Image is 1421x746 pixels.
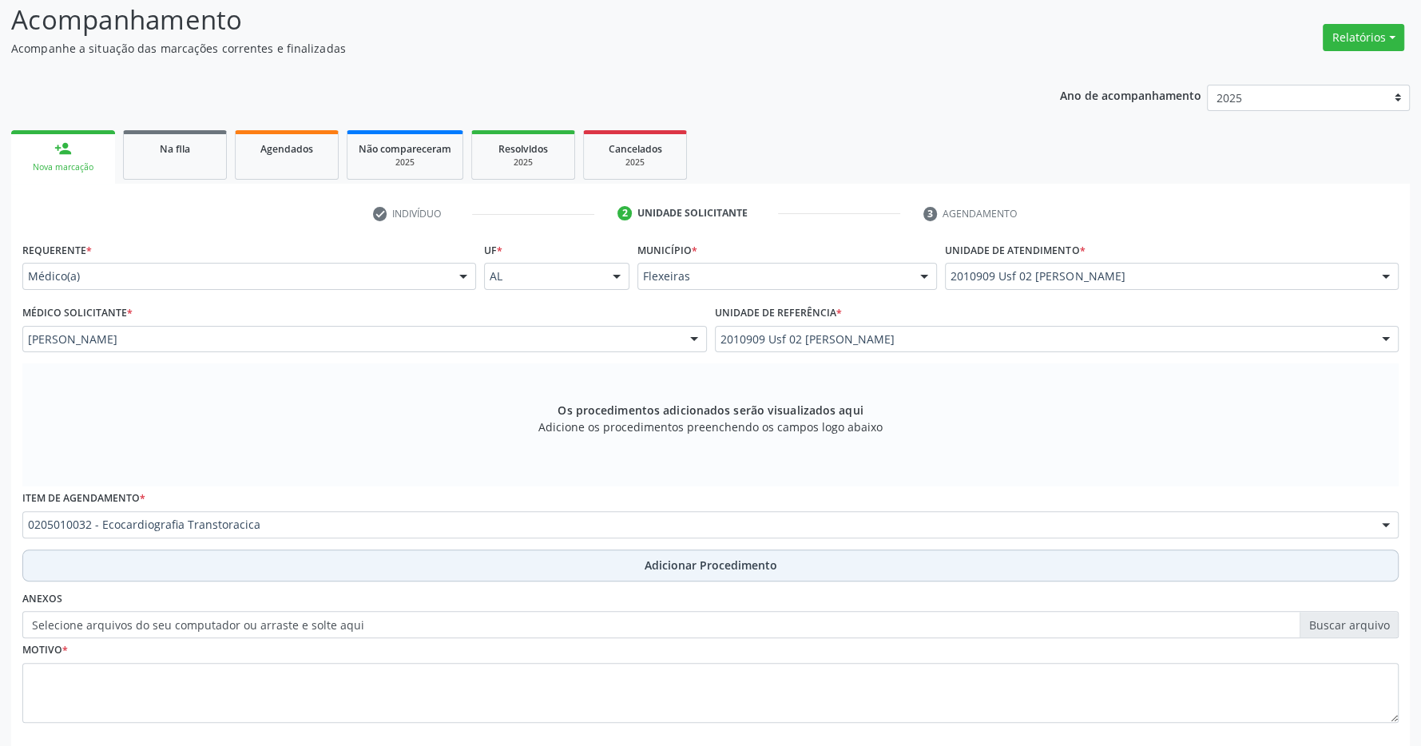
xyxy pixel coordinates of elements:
span: [PERSON_NAME] [28,331,674,347]
label: Município [637,238,697,263]
p: Ano de acompanhamento [1060,85,1201,105]
label: Unidade de atendimento [945,238,1085,263]
span: 2010909 Usf 02 [PERSON_NAME] [951,268,1366,284]
label: Motivo [22,638,68,663]
div: Unidade solicitante [637,206,748,220]
span: 2010909 Usf 02 [PERSON_NAME] [720,331,1367,347]
span: 0205010032 - Ecocardiografia Transtoracica [28,517,1366,533]
p: Acompanhe a situação das marcações correntes e finalizadas [11,40,990,57]
label: Requerente [22,238,92,263]
span: Não compareceram [359,142,451,156]
span: Flexeiras [643,268,904,284]
label: Médico Solicitante [22,301,133,326]
span: Médico(a) [28,268,443,284]
span: AL [490,268,597,284]
span: Os procedimentos adicionados serão visualizados aqui [558,402,863,419]
label: Item de agendamento [22,486,145,511]
div: 2 [617,206,632,220]
span: Na fila [160,142,190,156]
div: Nova marcação [22,161,104,173]
div: 2025 [595,157,675,169]
span: Adicione os procedimentos preenchendo os campos logo abaixo [538,419,883,435]
span: Cancelados [609,142,662,156]
label: Anexos [22,587,62,612]
label: Unidade de referência [715,301,842,326]
div: person_add [54,140,72,157]
label: UF [484,238,502,263]
span: Agendados [260,142,313,156]
span: Adicionar Procedimento [645,557,777,573]
button: Relatórios [1323,24,1404,51]
span: Resolvidos [498,142,548,156]
button: Adicionar Procedimento [22,550,1399,581]
div: 2025 [359,157,451,169]
div: 2025 [483,157,563,169]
